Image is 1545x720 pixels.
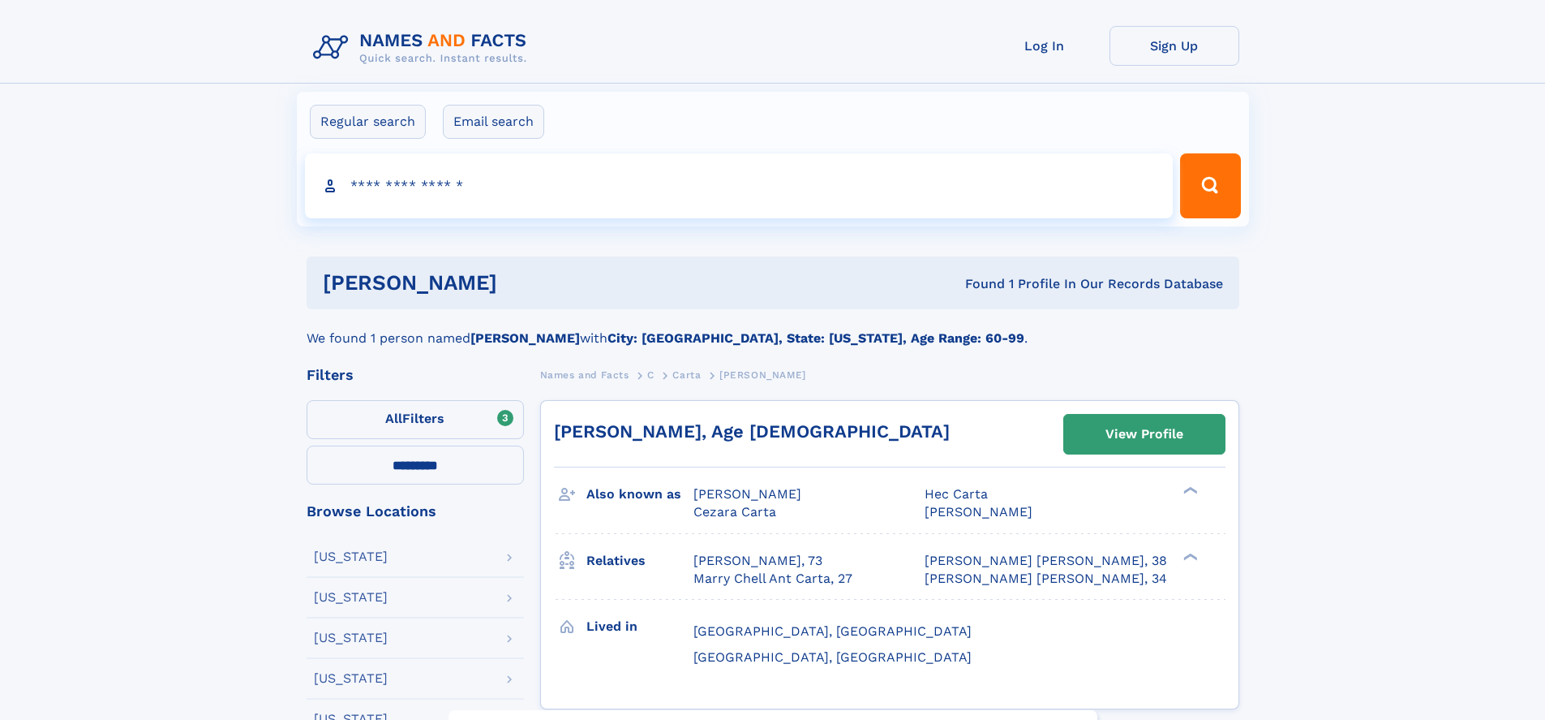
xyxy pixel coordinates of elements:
a: Sign Up [1109,26,1239,66]
span: All [385,411,402,426]
a: Names and Facts [540,364,629,385]
a: Log In [980,26,1109,66]
div: ❯ [1179,551,1199,562]
div: We found 1 person named with . [307,309,1239,348]
a: C [647,364,654,385]
a: View Profile [1064,415,1225,454]
span: Carta [672,369,701,381]
a: [PERSON_NAME], Age [DEMOGRAPHIC_DATA] [554,421,950,442]
div: Found 1 Profile In Our Records Database [731,275,1223,293]
label: Regular search [310,105,426,139]
div: [US_STATE] [314,550,388,563]
a: Carta [672,364,701,385]
a: [PERSON_NAME] [PERSON_NAME], 34 [925,570,1167,588]
h1: [PERSON_NAME] [323,273,732,293]
span: [GEOGRAPHIC_DATA], [GEOGRAPHIC_DATA] [693,649,972,665]
div: ❯ [1179,485,1199,496]
div: Browse Locations [307,504,524,519]
h3: Also known as [586,481,693,508]
div: [US_STATE] [314,591,388,604]
img: Logo Names and Facts [307,26,540,70]
label: Filters [307,400,524,439]
div: [US_STATE] [314,632,388,645]
div: [US_STATE] [314,672,388,685]
div: Filters [307,368,524,382]
h3: Relatives [586,547,693,575]
span: [PERSON_NAME] [925,504,1032,520]
span: [GEOGRAPHIC_DATA], [GEOGRAPHIC_DATA] [693,623,972,639]
div: View Profile [1105,416,1183,453]
a: [PERSON_NAME] [PERSON_NAME], 38 [925,552,1167,570]
b: City: [GEOGRAPHIC_DATA], State: [US_STATE], Age Range: 60-99 [607,330,1024,346]
a: [PERSON_NAME], 73 [693,552,822,570]
span: [PERSON_NAME] [719,369,806,381]
span: Hec Carta [925,486,988,502]
a: Marry Chell Ant Carta, 27 [693,570,852,588]
button: Search Button [1180,153,1240,218]
h3: Lived in [586,613,693,640]
label: Email search [443,105,544,139]
span: C [647,369,654,381]
span: [PERSON_NAME] [693,486,801,502]
b: [PERSON_NAME] [470,330,580,346]
input: search input [305,153,1174,218]
span: Cezara Carta [693,504,776,520]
